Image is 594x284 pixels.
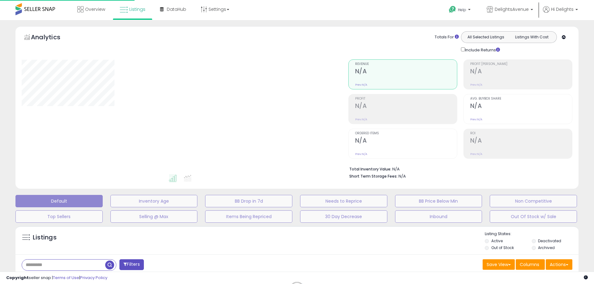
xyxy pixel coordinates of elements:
div: Totals For [435,34,459,40]
span: Profit [PERSON_NAME] [470,62,572,66]
i: Get Help [449,6,456,13]
span: Profit [355,97,457,101]
h2: N/A [355,102,457,111]
h2: N/A [355,137,457,145]
a: Hi Delights [543,6,578,20]
button: Listings With Cost [509,33,555,41]
a: Help [444,1,477,20]
b: Short Term Storage Fees: [349,174,398,179]
small: Prev: N/A [355,152,367,156]
button: Inventory Age [110,195,198,207]
button: BB Price Below Min [395,195,482,207]
span: Avg. Buybox Share [470,97,572,101]
small: Prev: N/A [470,152,482,156]
span: Help [458,7,466,12]
span: DelightsAvenue [495,6,529,12]
small: Prev: N/A [470,83,482,87]
button: Non Competitive [490,195,577,207]
button: Out Of Stock w/ Sale [490,210,577,223]
button: Items Being Repriced [205,210,292,223]
h2: N/A [470,137,572,145]
button: Needs to Reprice [300,195,387,207]
button: Top Sellers [15,210,103,223]
small: Prev: N/A [355,83,367,87]
div: seller snap | | [6,275,107,281]
button: Inbound [395,210,482,223]
button: 30 Day Decrease [300,210,387,223]
span: Revenue [355,62,457,66]
span: DataHub [167,6,186,12]
span: Listings [129,6,145,12]
span: Ordered Items [355,132,457,135]
h2: N/A [470,102,572,111]
small: Prev: N/A [355,118,367,121]
span: Hi Delights [551,6,574,12]
h2: N/A [470,68,572,76]
h5: Analytics [31,33,72,43]
div: Include Returns [456,46,507,53]
b: Total Inventory Value: [349,166,391,172]
span: N/A [398,173,406,179]
button: All Selected Listings [463,33,509,41]
button: Default [15,195,103,207]
span: ROI [470,132,572,135]
button: Selling @ Max [110,210,198,223]
strong: Copyright [6,275,29,281]
li: N/A [349,165,568,172]
small: Prev: N/A [470,118,482,121]
button: BB Drop in 7d [205,195,292,207]
h2: N/A [355,68,457,76]
span: Overview [85,6,105,12]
